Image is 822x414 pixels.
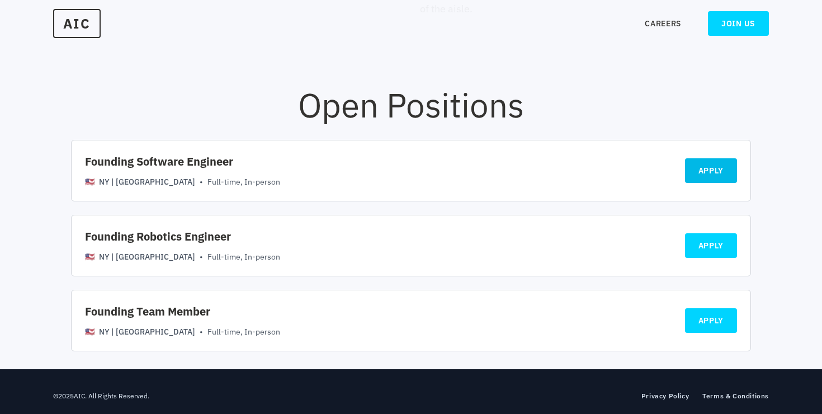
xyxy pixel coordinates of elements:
[85,251,95,262] span: 🇺🇸
[645,18,681,29] a: CAREERS
[85,326,195,337] p: NY | [GEOGRAPHIC_DATA]
[207,251,280,262] p: Full-time, In-person
[641,392,689,401] a: Privacy Policy
[200,176,203,187] span: •
[85,251,195,262] p: NY | [GEOGRAPHIC_DATA]
[200,326,203,337] span: •
[53,9,101,38] a: AIC
[207,326,280,337] p: Full-time, In-person
[702,392,769,401] a: Terms & Conditions
[685,308,738,333] a: APPLY
[685,158,738,183] a: APPLY
[85,176,195,187] p: NY | [GEOGRAPHIC_DATA]
[207,176,280,187] p: Full-time, In-person
[200,251,203,262] span: •
[85,154,685,170] h3: Founding Software Engineer
[85,229,685,244] h3: Founding Robotics Engineer
[708,11,769,36] a: JOIN US
[298,83,524,127] b: Open Positions
[85,326,95,337] span: 🇺🇸
[53,392,149,401] p: © 2025 AIC. All Rights Reserved.
[85,176,95,187] span: 🇺🇸
[85,304,685,319] h3: Founding Team Member
[685,233,738,258] a: APPLY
